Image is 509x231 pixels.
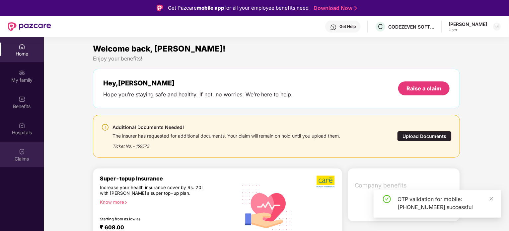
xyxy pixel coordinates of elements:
div: Company benefits [351,177,460,194]
span: check-circle [383,195,391,203]
div: Hope you’re staying safe and healthy. If not, no worries. We’re here to help. [103,91,293,98]
a: Download Now [314,5,355,12]
div: Hey, [PERSON_NAME] [103,79,293,87]
div: Enjoy your benefits! [93,55,460,62]
div: User [449,27,487,33]
img: Stroke [354,5,357,12]
img: svg+xml;base64,PHN2ZyBpZD0iQmVuZWZpdHMiIHhtbG5zPSJodHRwOi8vd3d3LnczLm9yZy8yMDAwL3N2ZyIgd2lkdGg9Ij... [19,96,25,102]
span: close [489,196,494,201]
div: CODEZEVEN SOFTWARE PRIVATE LIMITED [388,24,435,30]
img: svg+xml;base64,PHN2ZyB3aWR0aD0iMjAiIGhlaWdodD0iMjAiIHZpZXdCb3g9IjAgMCAyMCAyMCIgZmlsbD0ibm9uZSIgeG... [19,69,25,76]
div: Know more [100,199,233,204]
span: C [378,23,383,31]
div: Get Pazcare for all your employee benefits need [168,4,309,12]
div: Ticket No. - 159573 [112,139,340,149]
div: OTP validation for mobile: [PHONE_NUMBER] successful [398,195,493,211]
div: Upload Documents [397,131,452,141]
div: Super-topup Insurance [100,175,237,182]
div: Get Help [339,24,356,29]
img: Logo [157,5,163,11]
img: svg+xml;base64,PHN2ZyBpZD0iQ2xhaW0iIHhtbG5zPSJodHRwOi8vd3d3LnczLm9yZy8yMDAwL3N2ZyIgd2lkdGg9IjIwIi... [19,148,25,155]
img: svg+xml;base64,PHN2ZyBpZD0iSG9tZSIgeG1sbnM9Imh0dHA6Ly93d3cudzMub3JnLzIwMDAvc3ZnIiB3aWR0aD0iMjAiIG... [19,43,25,50]
img: New Pazcare Logo [8,22,51,31]
img: svg+xml;base64,PHN2ZyBpZD0iSGVscC0zMngzMiIgeG1sbnM9Imh0dHA6Ly93d3cudzMub3JnLzIwMDAvc3ZnIiB3aWR0aD... [330,24,337,31]
div: Increase your health insurance cover by Rs. 20L with [PERSON_NAME]’s super top-up plan. [100,185,209,197]
img: b5dec4f62d2307b9de63beb79f102df3.png [317,175,335,188]
img: svg+xml;base64,PHN2ZyBpZD0iRHJvcGRvd24tMzJ4MzIiIHhtbG5zPSJodHRwOi8vd3d3LnczLm9yZy8yMDAwL3N2ZyIgd2... [494,24,500,29]
div: [PERSON_NAME] [449,21,487,27]
span: Welcome back, [PERSON_NAME]! [93,44,226,54]
div: The insurer has requested for additional documents. Your claim will remain on hold until you uplo... [112,131,340,139]
img: svg+xml;base64,PHN2ZyBpZD0iV2FybmluZ18tXzI0eDI0IiBkYXRhLW5hbWU9Ildhcm5pbmcgLSAyNHgyNCIgeG1sbnM9Im... [101,123,109,131]
div: Additional Documents Needed! [112,123,340,131]
div: Raise a claim [406,85,441,92]
div: Starting from as low as [100,217,209,221]
span: right [124,201,128,204]
strong: mobile app [197,5,224,11]
span: Company benefits [355,181,455,190]
img: svg+xml;base64,PHN2ZyBpZD0iSG9zcGl0YWxzIiB4bWxucz0iaHR0cDovL3d3dy53My5vcmcvMjAwMC9zdmciIHdpZHRoPS... [19,122,25,129]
